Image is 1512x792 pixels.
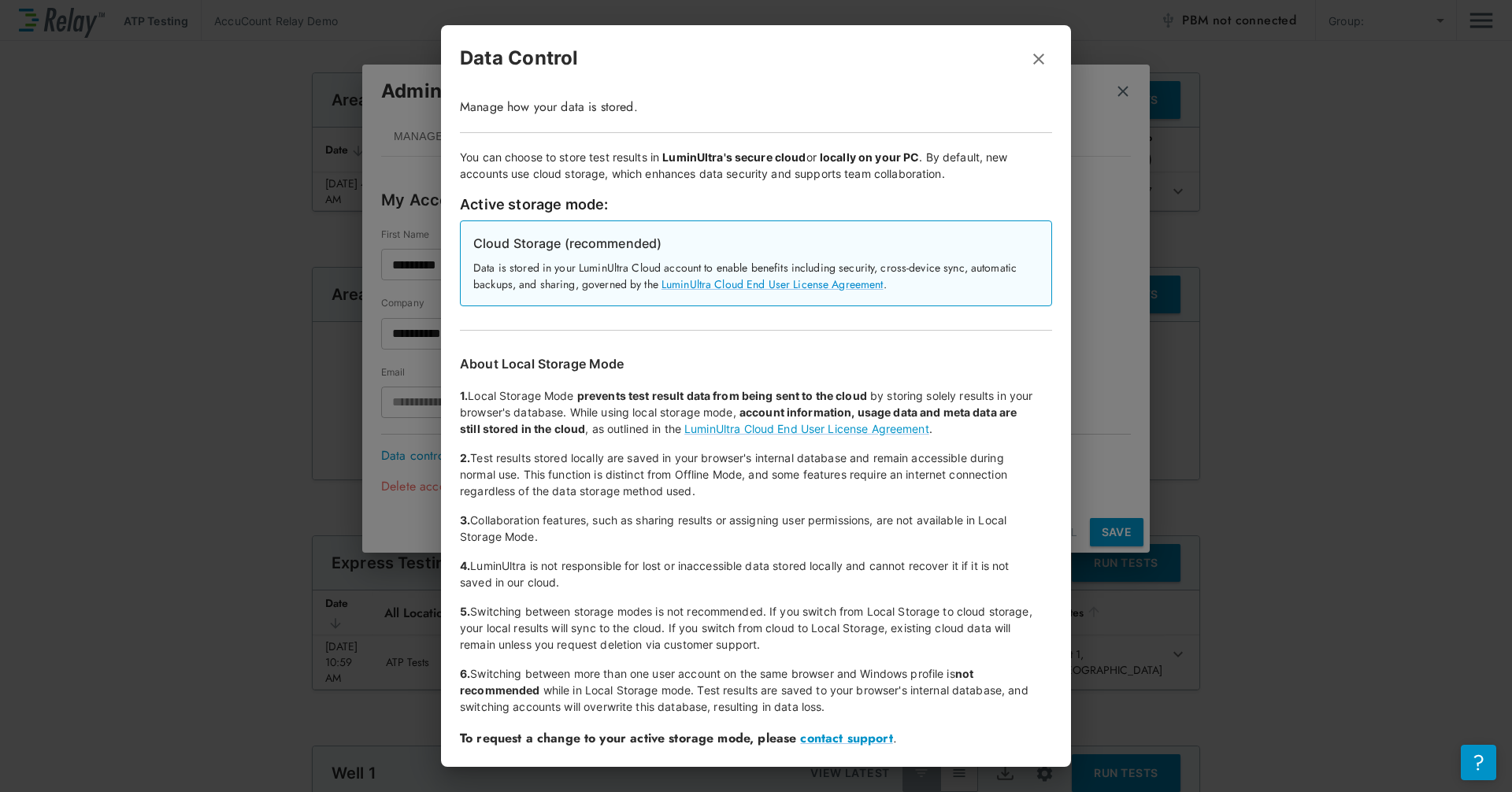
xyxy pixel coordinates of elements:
p: Manage how your data is stored. [460,98,1052,117]
strong: account information, usage data and meta data are still stored in the cloud [460,405,1017,435]
strong: 6. [460,667,470,680]
strong: LuminUltra's secure cloud [662,150,806,164]
a: LuminUltra Cloud End User License Agreement [661,276,884,292]
p: LuminUltra is not responsible for lost or inaccessible data stored locally and cannot recover it ... [460,557,1039,590]
p: Switching between storage modes is not recommended. If you switch from Local Storage to cloud sto... [460,603,1039,653]
strong: not recommended [460,667,973,697]
p: Local Storage Mode by storing solely results in your browser's database. While using local storag... [460,387,1039,437]
p: Test results stored locally are saved in your browser's internal database and remain accessible d... [460,450,1039,499]
p: Collaboration features, such as sharing results or assigning user permissions, are not available ... [460,512,1039,545]
strong: 5. [460,605,470,618]
p: Data is stored in your LuminUltra Cloud account to enable benefits including security, cross-devi... [473,260,1039,293]
strong: To request a change to your active storage mode, please [460,729,800,747]
strong: prevents test result data from being sent to the cloud [577,389,867,402]
strong: 1. [460,389,468,402]
strong: 3. [460,513,470,527]
p: Switching between more than one user account on the same browser and Windows profile is while in ... [460,665,1039,715]
a: LuminUltra Cloud End User License Agreement [684,422,929,435]
h6: Cloud Storage (recommended) [473,234,1039,254]
p: Active storage mode: [460,194,1052,215]
p: About Local Storage Mode [460,354,1052,373]
strong: locally on your PC [820,150,919,164]
p: You can choose to store test results in or . By default, new accounts use cloud storage, which en... [460,149,1052,182]
iframe: Resource center [1461,745,1496,780]
p: . [460,729,1052,748]
strong: 2. [460,451,470,464]
strong: 4. [460,559,470,572]
a: contact support [800,729,892,747]
p: Data Control [460,44,579,72]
